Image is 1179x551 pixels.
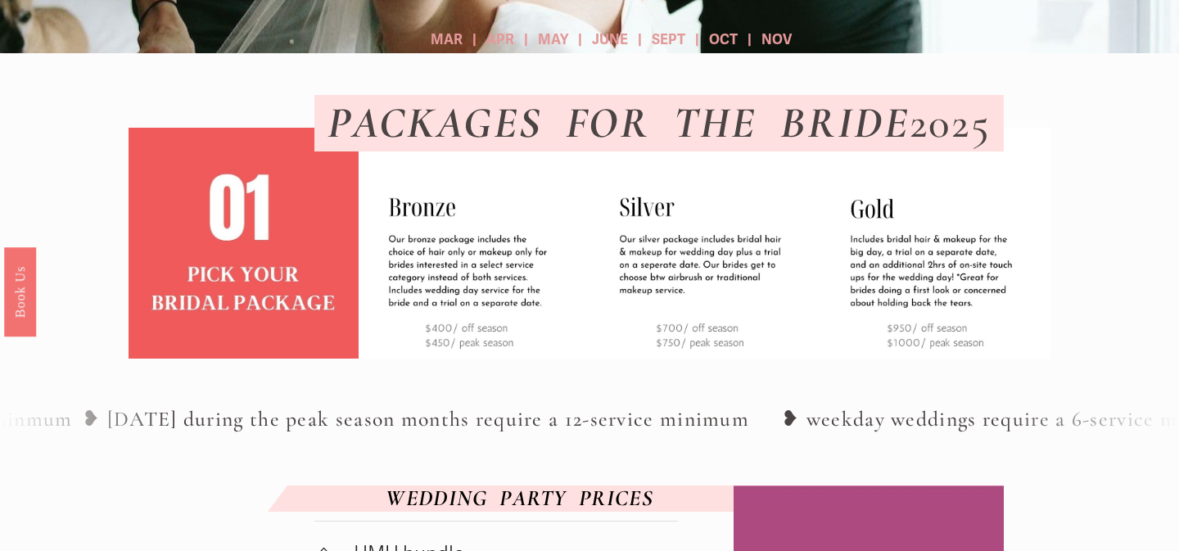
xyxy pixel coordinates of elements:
strong: MAR | APR | MAY | JUNE | SEPT | OCT | NOV [431,31,792,48]
img: Bron.jpg [820,128,1051,359]
em: WEDDING PARTY PRICES [386,485,653,512]
h1: 2025 [314,99,1004,147]
img: 2.jpg [589,128,820,359]
img: 3.jpg [359,128,589,359]
a: Book Us [4,246,36,336]
img: bridal%2Bpackage.jpg [105,128,384,359]
tspan: ❥ [DATE] during the peak season months require a 12-service minimum [82,407,749,433]
em: PACKAGES FOR THE BRIDE [327,97,910,149]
